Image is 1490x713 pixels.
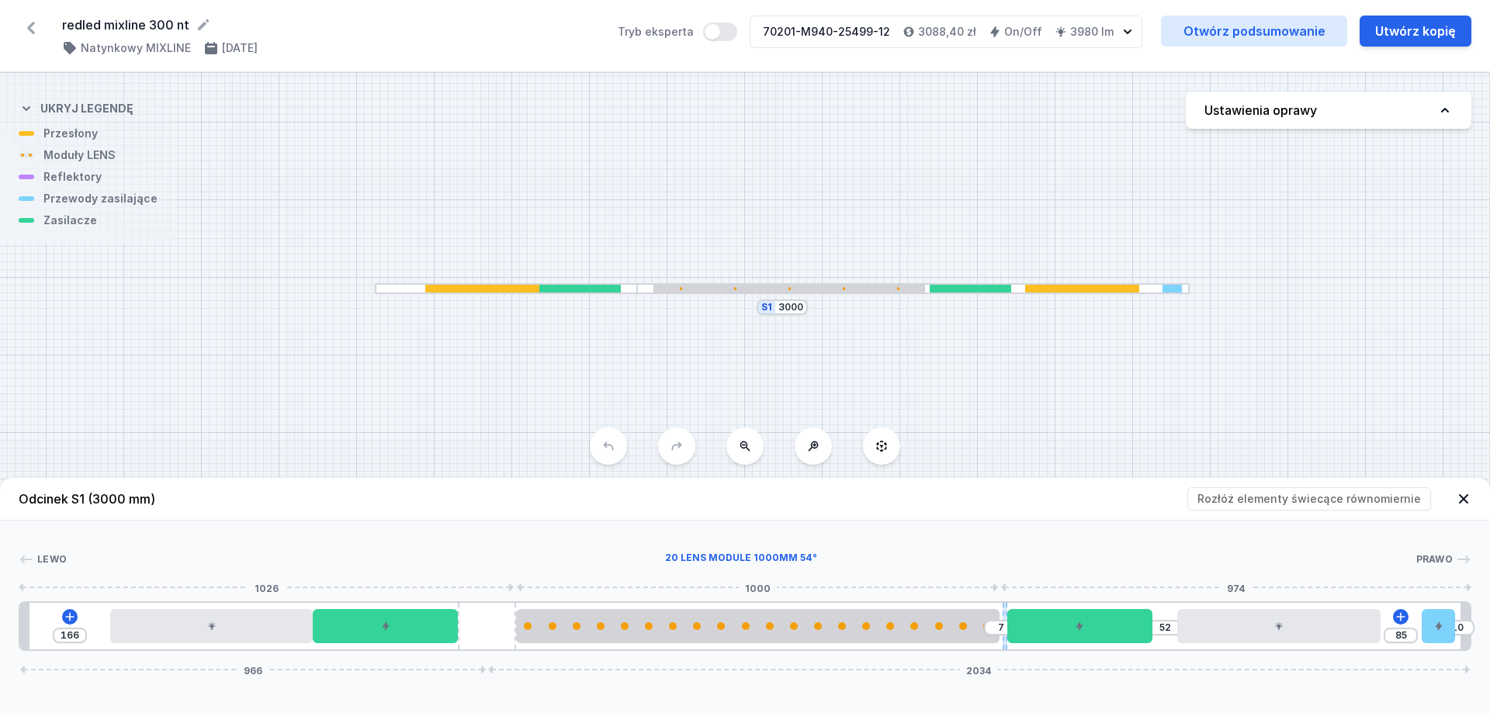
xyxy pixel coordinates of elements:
span: 966 [237,665,269,674]
div: ON/OFF Driver - up to 32W [1007,609,1152,643]
div: LED opal module 420mm [110,609,314,643]
div: 20 LENS module 1000mm 54° [516,609,1000,643]
label: Tryb eksperta [618,22,737,41]
span: Lewo [37,553,67,566]
button: Utwórz kopię [1360,16,1471,47]
h4: Odcinek S1 [19,490,155,508]
input: Wymiar [mm] [778,301,803,313]
div: 70201-M940-25499-12 [763,24,890,40]
h4: Ukryj legendę [40,101,133,116]
div: LED opal module 420mm [1177,609,1381,643]
span: 2034 [960,665,998,674]
span: (3000 mm) [88,491,155,507]
h4: 3088,40 zł [918,24,976,40]
div: Hole for power supply cable [1422,609,1456,643]
span: 1026 [248,583,285,592]
button: Edytuj nazwę projektu [196,17,211,33]
span: 1000 [739,583,777,592]
h4: Natynkowy MIXLINE [81,40,191,56]
span: Prawo [1416,553,1454,566]
h4: On/Off [1004,24,1042,40]
h4: 3980 lm [1070,24,1114,40]
form: redled mixline 300 nt [62,16,599,34]
button: Ukryj legendę [19,88,133,126]
div: ON/OFF Driver - up to 16W [313,609,458,643]
button: Ustawienia oprawy [1186,92,1471,129]
h4: [DATE] [222,40,258,56]
h4: Ustawienia oprawy [1204,101,1317,119]
a: Otwórz podsumowanie [1161,16,1347,47]
button: 70201-M940-25499-123088,40 złOn/Off3980 lm [750,16,1142,48]
span: 974 [1221,583,1252,592]
div: 20 LENS module 1000mm 54° [67,552,1415,567]
button: Tryb eksperta [703,22,737,41]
